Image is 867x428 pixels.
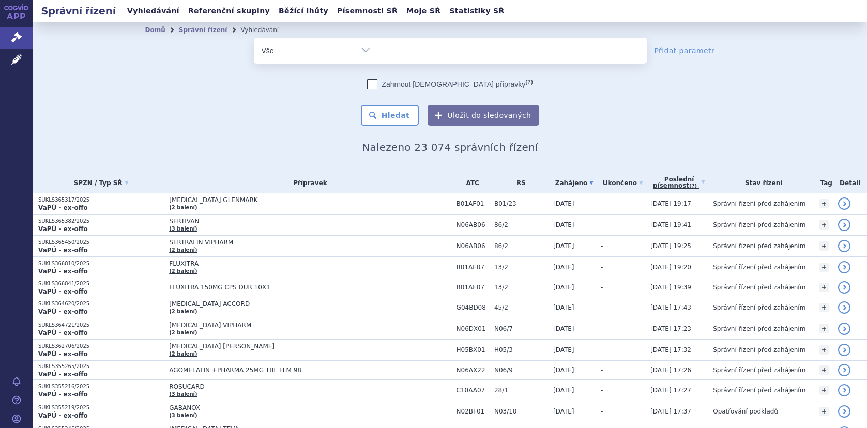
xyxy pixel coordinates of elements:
[38,196,164,204] p: SUKLS365317/2025
[814,172,833,193] th: Tag
[169,330,197,335] a: (2 balení)
[361,105,419,126] button: Hledat
[457,242,489,250] span: N06AB06
[838,323,850,335] a: detail
[38,247,88,254] strong: VaPÚ - ex-offo
[553,387,574,394] span: [DATE]
[38,260,164,267] p: SUKLS366810/2025
[38,350,88,358] strong: VaPÚ - ex-offo
[38,239,164,246] p: SUKLS365450/2025
[38,300,164,308] p: SUKLS364620/2025
[494,366,548,374] span: N06/9
[457,366,489,374] span: N06AX22
[428,105,539,126] button: Uložit do sledovaných
[838,364,850,376] a: detail
[838,240,850,252] a: detail
[169,226,197,232] a: (3 balení)
[553,284,574,291] span: [DATE]
[838,219,850,231] a: detail
[169,404,428,411] span: GABANOX
[819,241,829,251] a: +
[38,288,88,295] strong: VaPÚ - ex-offo
[713,387,805,394] span: Správní řízení před zahájením
[838,301,850,314] a: detail
[169,391,197,397] a: (3 balení)
[169,366,428,374] span: AGOMELATIN +PHARMA 25MG TBL FLM 98
[457,264,489,271] span: B01AE07
[655,45,715,56] a: Přidat parametr
[38,176,164,190] a: SPZN / Typ SŘ
[362,141,538,154] span: Nalezeno 23 074 správních řízení
[457,325,489,332] span: N06DX01
[169,322,428,329] span: [MEDICAL_DATA] VIPHARM
[38,412,88,419] strong: VaPÚ - ex-offo
[601,366,603,374] span: -
[713,408,778,415] span: Opatřování podkladů
[494,408,548,415] span: N03/10
[819,303,829,312] a: +
[164,172,451,193] th: Přípravek
[819,386,829,395] a: +
[276,4,331,18] a: Běžící lhůty
[601,304,603,311] span: -
[38,218,164,225] p: SUKLS365382/2025
[650,242,691,250] span: [DATE] 19:25
[650,325,691,332] span: [DATE] 17:23
[169,351,197,357] a: (2 balení)
[708,172,814,193] th: Stav řízení
[819,199,829,208] a: +
[650,221,691,228] span: [DATE] 19:41
[601,176,645,190] a: Ukončeno
[838,261,850,273] a: detail
[38,225,88,233] strong: VaPÚ - ex-offo
[553,325,574,332] span: [DATE]
[457,284,489,291] span: B01AE07
[38,204,88,211] strong: VaPÚ - ex-offo
[525,79,533,85] abbr: (?)
[169,247,197,253] a: (2 balení)
[185,4,273,18] a: Referenční skupiny
[169,309,197,314] a: (2 balení)
[38,404,164,411] p: SUKLS355219/2025
[553,221,574,228] span: [DATE]
[650,366,691,374] span: [DATE] 17:26
[838,197,850,210] a: detail
[601,221,603,228] span: -
[169,239,428,246] span: SERTRALIN VIPHARM
[38,391,88,398] strong: VaPÚ - ex-offo
[713,304,805,311] span: Správní řízení před zahájením
[650,387,691,394] span: [DATE] 17:27
[601,387,603,394] span: -
[713,346,805,354] span: Správní řízení před zahájením
[553,200,574,207] span: [DATE]
[650,304,691,311] span: [DATE] 17:43
[601,242,603,250] span: -
[838,384,850,396] a: detail
[833,172,867,193] th: Detail
[650,172,708,193] a: Poslednípísemnost(?)
[838,281,850,294] a: detail
[713,200,805,207] span: Správní řízení před zahájením
[494,304,548,311] span: 45/2
[403,4,444,18] a: Moje SŘ
[179,26,227,34] a: Správní řízení
[38,268,88,275] strong: VaPÚ - ex-offo
[819,345,829,355] a: +
[489,172,548,193] th: RS
[650,264,691,271] span: [DATE] 19:20
[457,200,489,207] span: B01AF01
[457,408,489,415] span: N02BF01
[169,205,197,210] a: (2 balení)
[457,387,489,394] span: C10AA07
[38,343,164,350] p: SUKLS362706/2025
[601,325,603,332] span: -
[838,344,850,356] a: detail
[553,242,574,250] span: [DATE]
[38,383,164,390] p: SUKLS355216/2025
[553,366,574,374] span: [DATE]
[169,383,428,390] span: ROSUCARD
[553,346,574,354] span: [DATE]
[494,387,548,394] span: 28/1
[713,242,805,250] span: Správní řízení před zahájením
[553,176,596,190] a: Zahájeno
